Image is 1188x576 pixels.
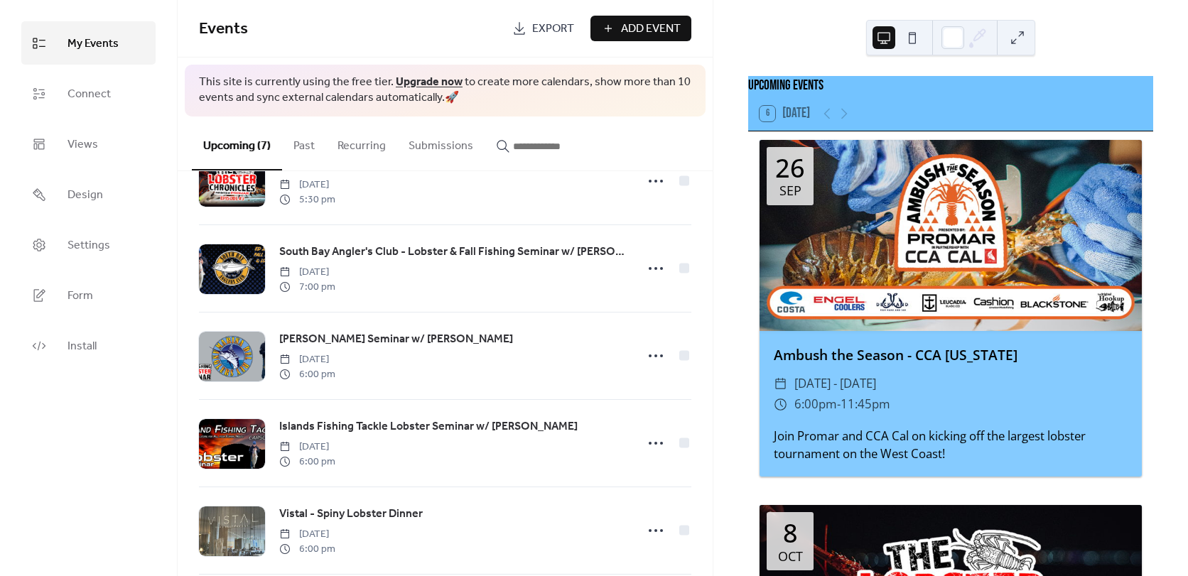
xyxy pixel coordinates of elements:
div: Oct [778,550,803,563]
span: 6:00 pm [279,542,335,557]
span: 5:30 pm [279,192,335,207]
a: Islands Fishing Tackle Lobster Seminar w/ [PERSON_NAME] [279,418,578,436]
div: ​ [774,394,787,415]
a: Settings [21,223,156,266]
span: 6:00 pm [279,455,335,469]
a: My Events [21,21,156,65]
button: Upcoming (7) [192,116,282,170]
a: [PERSON_NAME] Seminar w/ [PERSON_NAME] [279,330,513,349]
span: [DATE] [279,352,335,367]
span: Events [199,13,248,45]
div: Upcoming events [748,76,1153,97]
span: [DATE] [279,440,335,455]
a: Vistal - Spiny Lobster Dinner [279,505,423,523]
a: Form [21,273,156,317]
div: 26 [775,156,805,181]
button: Past [282,116,326,169]
a: Export [502,16,585,41]
a: South Bay Angler's Club - Lobster & Fall Fishing Seminar w/ [PERSON_NAME] [279,243,627,261]
div: Join Promar and CCA Cal on kicking off the largest lobster tournament on the West Coast! [760,427,1142,462]
div: ​ [774,374,787,394]
span: 11:45pm [841,394,890,415]
span: Views [67,134,98,156]
span: Export [532,21,574,38]
div: 8 [783,521,798,546]
button: Add Event [590,16,691,41]
span: Vistal - Spiny Lobster Dinner [279,506,423,523]
span: Design [67,184,103,206]
span: Form [67,285,93,307]
span: [DATE] - [DATE] [794,374,876,394]
span: Islands Fishing Tackle Lobster Seminar w/ [PERSON_NAME] [279,418,578,435]
span: 6:00 pm [279,367,335,382]
div: Ambush the Season - CCA [US_STATE] [760,345,1142,366]
span: Install [67,335,97,357]
div: Sep [779,184,801,197]
button: Submissions [397,116,485,169]
span: [PERSON_NAME] Seminar w/ [PERSON_NAME] [279,331,513,348]
a: Design [21,173,156,216]
button: Recurring [326,116,397,169]
span: Connect [67,83,111,105]
a: Views [21,122,156,165]
span: This site is currently using the free tier. to create more calendars, show more than 10 events an... [199,75,691,107]
span: 7:00 pm [279,280,335,295]
span: Settings [67,234,110,256]
span: - [837,394,841,415]
span: [DATE] [279,527,335,542]
span: Add Event [621,21,681,38]
span: [DATE] [279,178,335,192]
span: 6:00pm [794,394,837,415]
span: South Bay Angler's Club - Lobster & Fall Fishing Seminar w/ [PERSON_NAME] [279,244,627,261]
span: My Events [67,33,119,55]
a: Install [21,324,156,367]
a: Upgrade now [396,71,463,93]
span: [DATE] [279,265,335,280]
a: Connect [21,72,156,115]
